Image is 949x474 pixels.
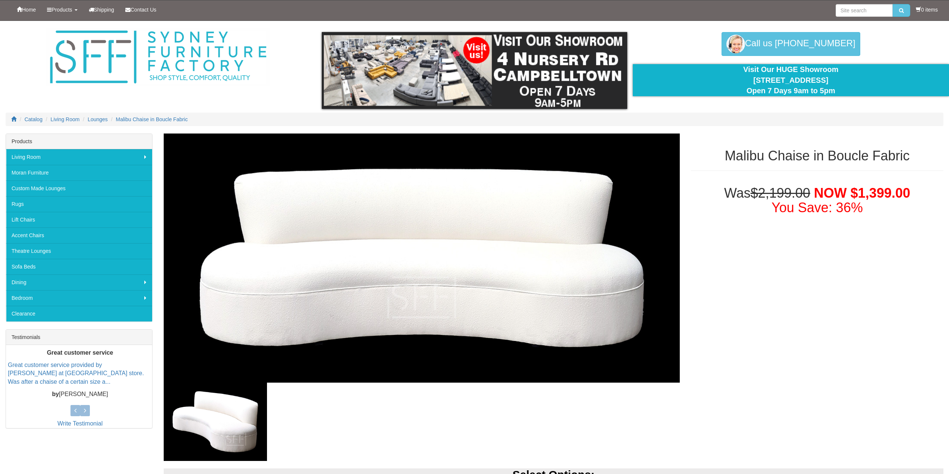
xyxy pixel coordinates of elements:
[8,390,152,399] p: [PERSON_NAME]
[751,185,810,201] del: $2,199.00
[6,196,152,212] a: Rugs
[46,28,270,86] img: Sydney Furniture Factory
[116,116,188,122] a: Malibu Chaise in Boucle Fabric
[691,186,943,215] h1: Was
[6,243,152,259] a: Theatre Lounges
[916,6,938,13] li: 0 items
[47,349,113,356] b: Great customer service
[836,4,893,17] input: Site search
[51,116,80,122] a: Living Room
[322,32,627,109] img: showroom.gif
[51,7,72,13] span: Products
[6,290,152,306] a: Bedroom
[11,0,41,19] a: Home
[6,259,152,274] a: Sofa Beds
[6,227,152,243] a: Accent Chairs
[88,116,108,122] a: Lounges
[6,306,152,321] a: Clearance
[6,134,152,149] div: Products
[25,116,43,122] a: Catalog
[41,0,83,19] a: Products
[638,64,943,96] div: Visit Our HUGE Showroom [STREET_ADDRESS] Open 7 Days 9am to 5pm
[6,165,152,181] a: Moran Furniture
[691,148,943,163] h1: Malibu Chaise in Boucle Fabric
[814,185,910,201] span: NOW $1,399.00
[6,181,152,196] a: Custom Made Lounges
[6,274,152,290] a: Dining
[57,420,103,427] a: Write Testimonial
[6,330,152,345] div: Testimonials
[83,0,120,19] a: Shipping
[94,7,114,13] span: Shipping
[6,149,152,165] a: Living Room
[52,391,59,397] b: by
[772,200,863,215] font: You Save: 36%
[22,7,36,13] span: Home
[8,361,144,385] a: Great customer service provided by [PERSON_NAME] at [GEOGRAPHIC_DATA] store. Was after a chaise o...
[131,7,156,13] span: Contact Us
[6,212,152,227] a: Lift Chairs
[120,0,162,19] a: Contact Us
